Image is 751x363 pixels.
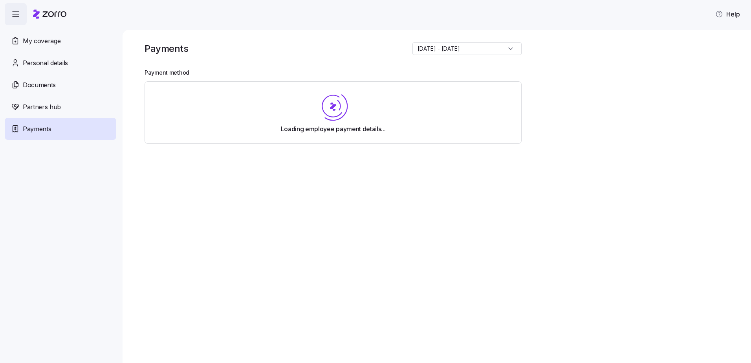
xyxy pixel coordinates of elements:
[23,80,56,90] span: Documents
[145,69,740,77] h2: Payment method
[23,36,60,46] span: My coverage
[5,52,116,74] a: Personal details
[23,102,61,112] span: Partners hub
[5,30,116,52] a: My coverage
[5,118,116,140] a: Payments
[281,124,386,134] span: Loading employee payment details...
[715,9,740,19] span: Help
[23,58,68,68] span: Personal details
[145,42,188,55] h1: Payments
[709,6,746,22] button: Help
[5,74,116,96] a: Documents
[5,96,116,118] a: Partners hub
[23,124,51,134] span: Payments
